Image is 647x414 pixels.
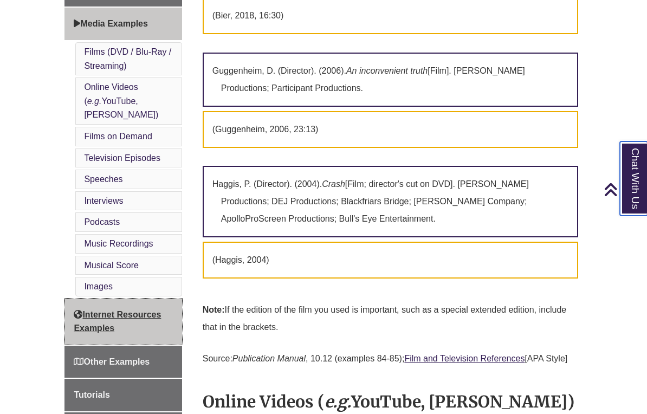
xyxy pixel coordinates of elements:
a: Film and Television References [404,354,525,363]
a: Internet Resources Examples [64,299,182,345]
p: Source: , 10.12 (examples 84-85); [APA Style] [203,346,578,372]
p: Haggis, P. (Director). (2004). [Film; director's cut on DVD]. [PERSON_NAME] Productions; DEJ Prod... [203,166,578,237]
a: Interviews [84,196,123,205]
p: Guggenheim, D. (Director). (2006). [Film]. [PERSON_NAME] Productions; Participant Productions. [203,53,578,107]
span: Media Examples [74,19,148,28]
a: Podcasts [84,217,120,227]
p: (Guggenheim, 2006, 23:13) [203,111,578,148]
strong: Note: [203,305,225,314]
em: Crash [322,179,345,189]
em: Publication Manual [232,354,306,363]
a: Television Episodes [84,153,160,163]
em: An inconvenient truth [346,66,428,75]
p: If the edition of the film you used is important, such as a special extended edition, include tha... [203,297,578,340]
span: Internet Resources Examples [74,310,161,333]
em: e.g. [325,391,351,412]
em: e.g. [87,96,102,106]
p: (Haggis, 2004) [203,242,578,279]
a: Films on Demand [84,132,152,141]
a: Back to Top [604,182,644,197]
a: Musical Score [84,261,138,270]
a: Online Videos (e.g.YouTube, [PERSON_NAME]) [84,82,158,119]
a: Films (DVD / Blu-Ray / Streaming) [84,47,171,70]
a: Images [84,282,112,291]
a: Other Examples [64,346,182,378]
a: Media Examples [64,8,182,40]
a: Speeches [84,174,122,184]
a: Music Recordings [84,239,153,248]
span: Tutorials [74,390,109,399]
a: Tutorials [64,379,182,411]
span: Other Examples [74,357,150,366]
